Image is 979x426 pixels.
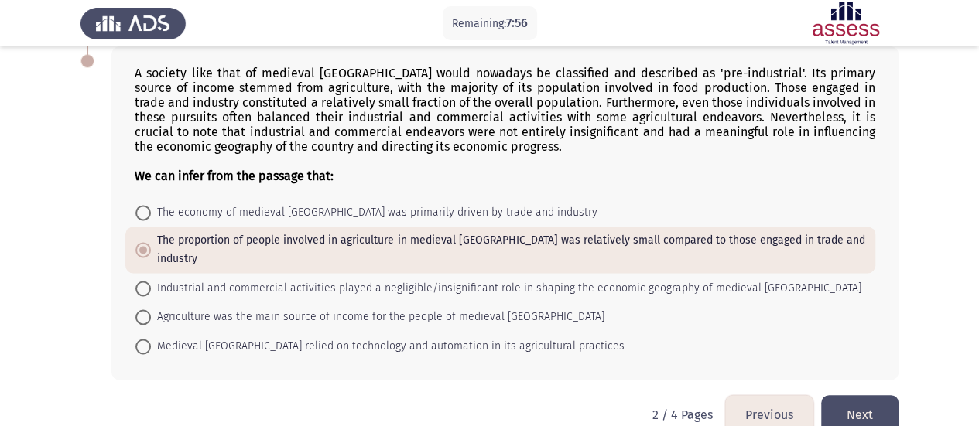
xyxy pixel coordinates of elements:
[80,2,186,45] img: Assess Talent Management logo
[793,2,899,45] img: Assessment logo of ASSESS English Language Assessment (3 Module) (Ad - IB)
[151,337,625,356] span: Medieval [GEOGRAPHIC_DATA] relied on technology and automation in its agricultural practices
[151,203,597,222] span: The economy of medieval [GEOGRAPHIC_DATA] was primarily driven by trade and industry
[506,15,528,30] span: 7:56
[135,66,875,183] div: A society like that of medieval [GEOGRAPHIC_DATA] would nowadays be classified and described as '...
[151,308,604,326] span: Agriculture was the main source of income for the people of medieval [GEOGRAPHIC_DATA]
[452,14,528,33] p: Remaining:
[135,169,334,183] b: We can infer from the passage that:
[151,279,861,298] span: Industrial and commercial activities played a negligible/insignificant role in shaping the econom...
[151,231,865,268] span: The proportion of people involved in agriculture in medieval [GEOGRAPHIC_DATA] was relatively sma...
[652,407,713,422] p: 2 / 4 Pages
